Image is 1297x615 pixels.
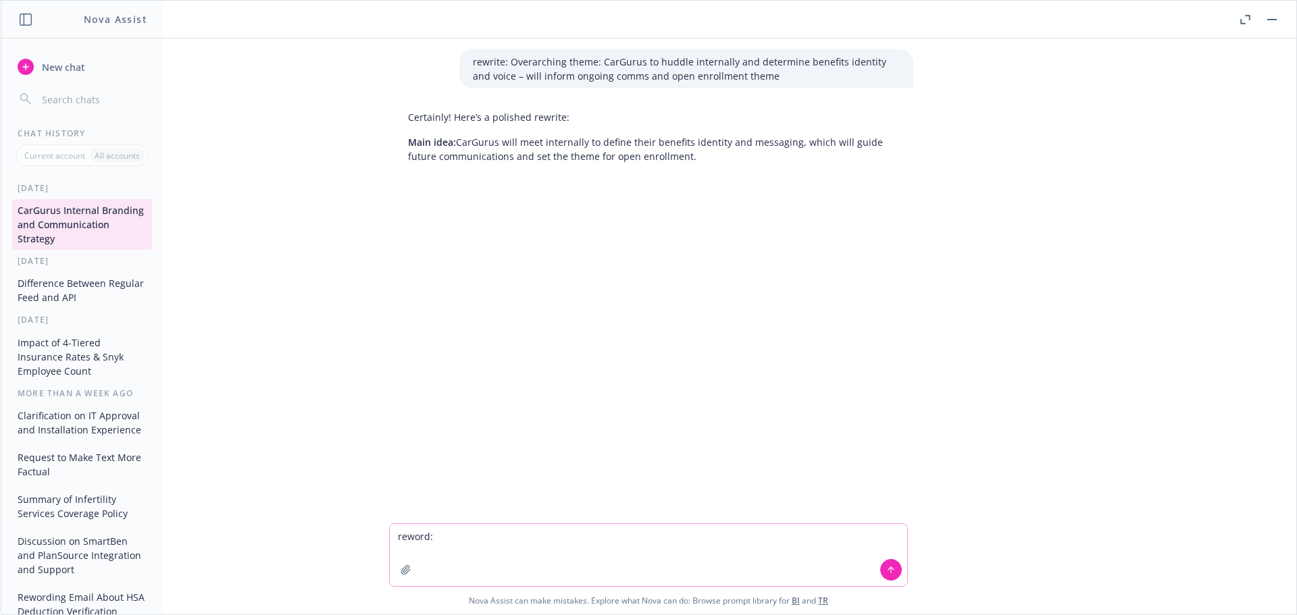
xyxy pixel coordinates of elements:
button: CarGurus Internal Branding and Communication Strategy [12,199,152,250]
p: All accounts [95,150,140,161]
a: BI [792,595,800,606]
p: Certainly! Here’s a polished rewrite: [408,110,900,124]
input: Search chats [39,90,147,109]
button: Impact of 4-Tiered Insurance Rates & Snyk Employee Count [12,331,152,382]
span: New chat [39,60,85,74]
p: CarGurus will meet internally to define their benefits identity and messaging, which will guide f... [408,135,900,163]
textarea: reword: [390,524,907,586]
button: Clarification on IT Approval and Installation Experience [12,404,152,441]
button: Request to Make Text More Factual [12,446,152,483]
div: [DATE] [1,182,163,194]
a: TR [818,595,828,606]
button: New chat [12,55,152,79]
p: Current account [24,150,85,161]
span: Main idea: [408,136,456,149]
div: More than a week ago [1,387,163,399]
div: [DATE] [1,255,163,267]
p: rewrite: Overarching theme: CarGurus to huddle internally and determine benefits identity and voi... [473,55,900,83]
button: Discussion on SmartBen and PlanSource Integration and Support [12,530,152,581]
div: [DATE] [1,314,163,325]
div: Chat History [1,128,163,139]
span: Nova Assist can make mistakes. Explore what Nova can do: Browse prompt library for and [469,587,828,614]
button: Summary of Infertility Services Coverage Policy [12,488,152,525]
h1: Nova Assist [84,12,147,26]
button: Difference Between Regular Feed and API [12,272,152,309]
